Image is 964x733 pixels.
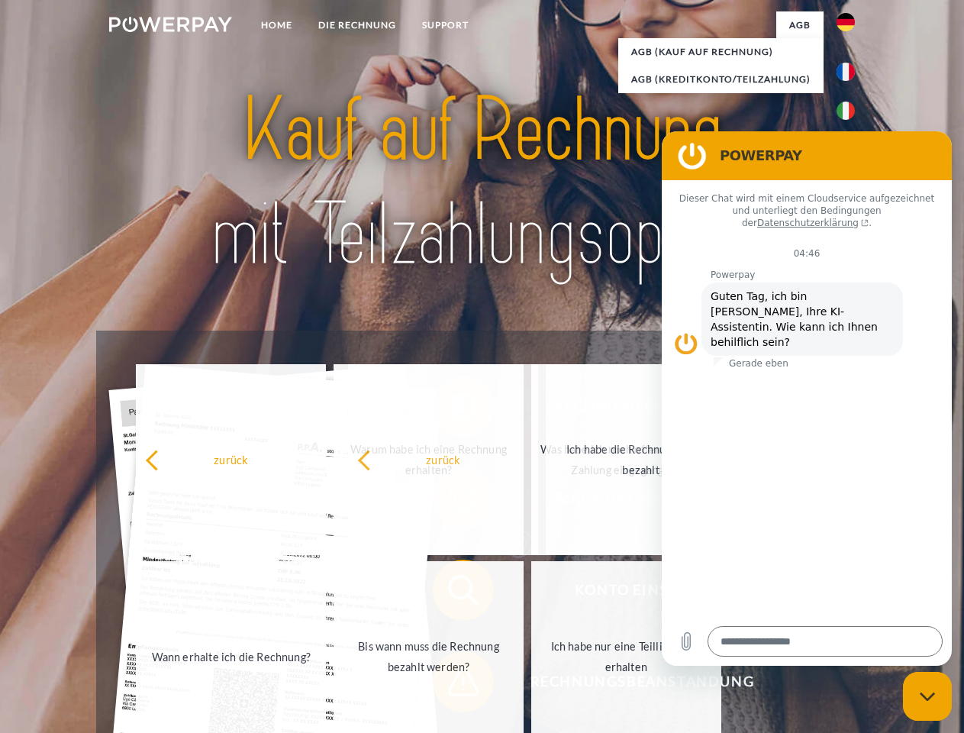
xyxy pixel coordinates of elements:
a: DIE RECHNUNG [305,11,409,39]
iframe: Schaltfläche zum Öffnen des Messaging-Fensters; Konversation läuft [903,672,952,721]
a: AGB (Kauf auf Rechnung) [618,38,824,66]
img: logo-powerpay-white.svg [109,17,232,32]
img: title-powerpay_de.svg [146,73,818,292]
div: zurück [357,449,529,470]
div: zurück [145,449,317,470]
img: it [837,102,855,120]
a: SUPPORT [409,11,482,39]
a: AGB (Kreditkonto/Teilzahlung) [618,66,824,93]
a: Home [248,11,305,39]
div: Ich habe die Rechnung bereits bezahlt [555,439,727,480]
a: agb [776,11,824,39]
div: Bis wann muss die Rechnung bezahlt werden? [343,636,514,677]
div: Ich habe nur eine Teillieferung erhalten [540,636,712,677]
iframe: Messaging-Fenster [662,131,952,666]
div: Wann erhalte ich die Rechnung? [145,646,317,667]
img: de [837,13,855,31]
img: fr [837,63,855,81]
